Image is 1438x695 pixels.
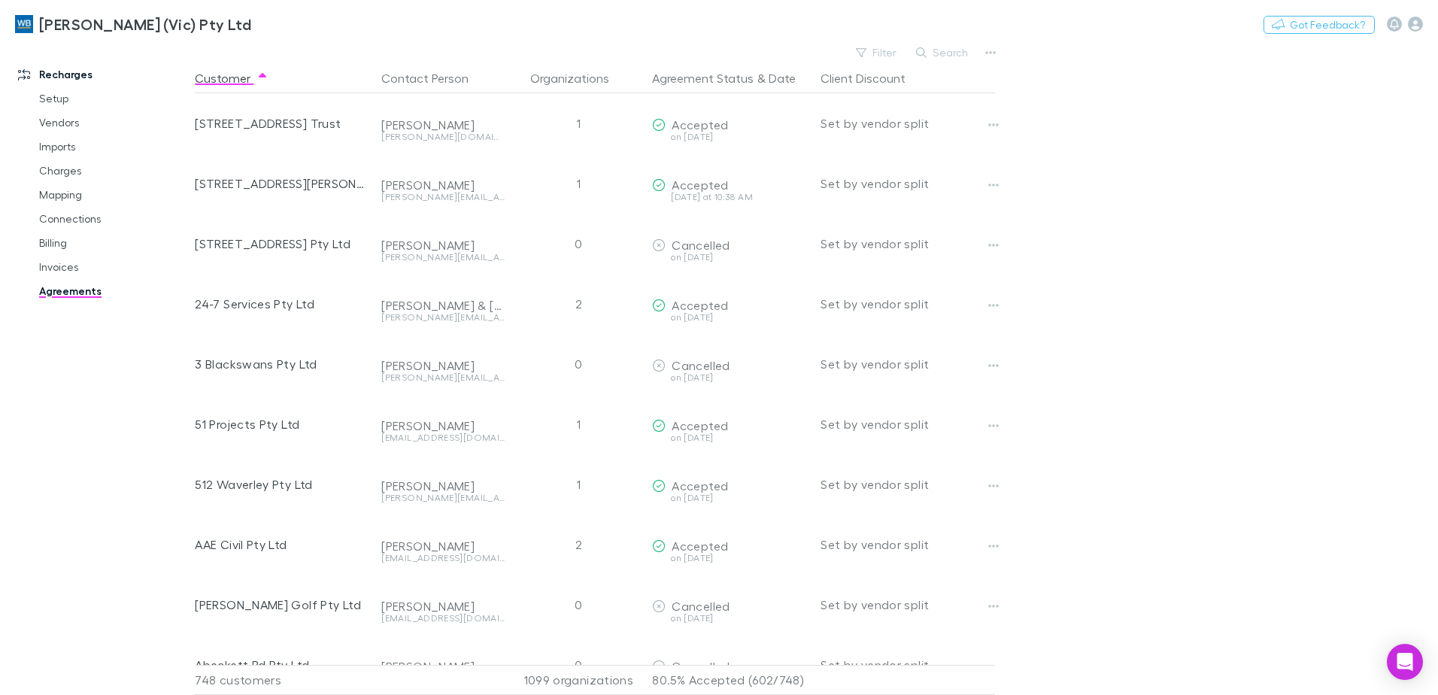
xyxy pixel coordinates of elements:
[821,514,995,575] div: Set by vendor split
[652,63,808,93] div: &
[6,6,260,42] a: [PERSON_NAME] (Vic) Pty Ltd
[195,93,369,153] div: [STREET_ADDRESS] Trust
[511,274,646,334] div: 2
[381,238,505,253] div: [PERSON_NAME]
[672,298,728,312] span: Accepted
[381,253,505,262] div: [PERSON_NAME][EMAIL_ADDRESS][DOMAIN_NAME]
[672,178,728,192] span: Accepted
[195,635,369,695] div: Abeckett Rd Pty Ltd
[511,214,646,274] div: 0
[652,666,808,694] p: 80.5% Accepted (602/748)
[381,193,505,202] div: [PERSON_NAME][EMAIL_ADDRESS][PERSON_NAME][DOMAIN_NAME]
[381,298,505,313] div: [PERSON_NAME] & [PERSON_NAME]
[769,63,796,93] button: Date
[381,178,505,193] div: [PERSON_NAME]
[511,514,646,575] div: 2
[195,274,369,334] div: 24-7 Services Pty Ltd
[511,93,646,153] div: 1
[511,153,646,214] div: 1
[195,214,369,274] div: [STREET_ADDRESS] Pty Ltd
[381,599,505,614] div: [PERSON_NAME]
[24,183,203,207] a: Mapping
[195,63,268,93] button: Customer
[672,238,730,252] span: Cancelled
[652,313,808,322] div: on [DATE]
[821,214,995,274] div: Set by vendor split
[381,539,505,554] div: [PERSON_NAME]
[24,207,203,231] a: Connections
[511,575,646,635] div: 0
[821,334,995,394] div: Set by vendor split
[511,454,646,514] div: 1
[381,132,505,141] div: [PERSON_NAME][DOMAIN_NAME][EMAIL_ADDRESS][PERSON_NAME][DOMAIN_NAME]
[530,63,627,93] button: Organizations
[672,117,728,132] span: Accepted
[381,554,505,563] div: [EMAIL_ADDRESS][DOMAIN_NAME]
[652,614,808,623] div: on [DATE]
[652,433,808,442] div: on [DATE]
[821,575,995,635] div: Set by vendor split
[672,539,728,553] span: Accepted
[511,635,646,695] div: 0
[511,394,646,454] div: 1
[24,159,203,183] a: Charges
[381,418,505,433] div: [PERSON_NAME]
[672,478,728,493] span: Accepted
[381,614,505,623] div: [EMAIL_ADDRESS][DOMAIN_NAME]
[821,63,924,93] button: Client Discount
[195,454,369,514] div: 512 Waverley Pty Ltd
[24,111,203,135] a: Vendors
[24,231,203,255] a: Billing
[39,15,251,33] h3: [PERSON_NAME] (Vic) Pty Ltd
[672,659,730,673] span: Cancelled
[24,135,203,159] a: Imports
[381,373,505,382] div: [PERSON_NAME][EMAIL_ADDRESS][DOMAIN_NAME]
[3,62,203,86] a: Recharges
[195,575,369,635] div: [PERSON_NAME] Golf Pty Ltd
[652,253,808,262] div: on [DATE]
[195,394,369,454] div: 51 Projects Pty Ltd
[195,334,369,394] div: 3 Blackswans Pty Ltd
[848,44,906,62] button: Filter
[672,418,728,432] span: Accepted
[652,493,808,502] div: on [DATE]
[1264,16,1375,34] button: Got Feedback?
[195,665,375,695] div: 748 customers
[652,554,808,563] div: on [DATE]
[381,358,505,373] div: [PERSON_NAME]
[15,15,33,33] img: William Buck (Vic) Pty Ltd's Logo
[821,394,995,454] div: Set by vendor split
[909,44,977,62] button: Search
[195,514,369,575] div: AAE Civil Pty Ltd
[821,153,995,214] div: Set by vendor split
[652,63,754,93] button: Agreement Status
[381,63,487,93] button: Contact Person
[821,454,995,514] div: Set by vendor split
[652,132,808,141] div: on [DATE]
[652,193,808,202] div: [DATE] at 10:38 AM
[381,659,505,674] div: [PERSON_NAME]
[672,599,730,613] span: Cancelled
[381,433,505,442] div: [EMAIL_ADDRESS][DOMAIN_NAME]
[24,255,203,279] a: Invoices
[195,153,369,214] div: [STREET_ADDRESS][PERSON_NAME] Pty Ltd
[821,635,995,695] div: Set by vendor split
[24,86,203,111] a: Setup
[381,117,505,132] div: [PERSON_NAME]
[381,313,505,322] div: [PERSON_NAME][EMAIL_ADDRESS][DOMAIN_NAME]
[381,478,505,493] div: [PERSON_NAME]
[652,373,808,382] div: on [DATE]
[821,274,995,334] div: Set by vendor split
[511,665,646,695] div: 1099 organizations
[24,279,203,303] a: Agreements
[1387,644,1423,680] div: Open Intercom Messenger
[511,334,646,394] div: 0
[821,93,995,153] div: Set by vendor split
[381,493,505,502] div: [PERSON_NAME][EMAIL_ADDRESS][DOMAIN_NAME]
[672,358,730,372] span: Cancelled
